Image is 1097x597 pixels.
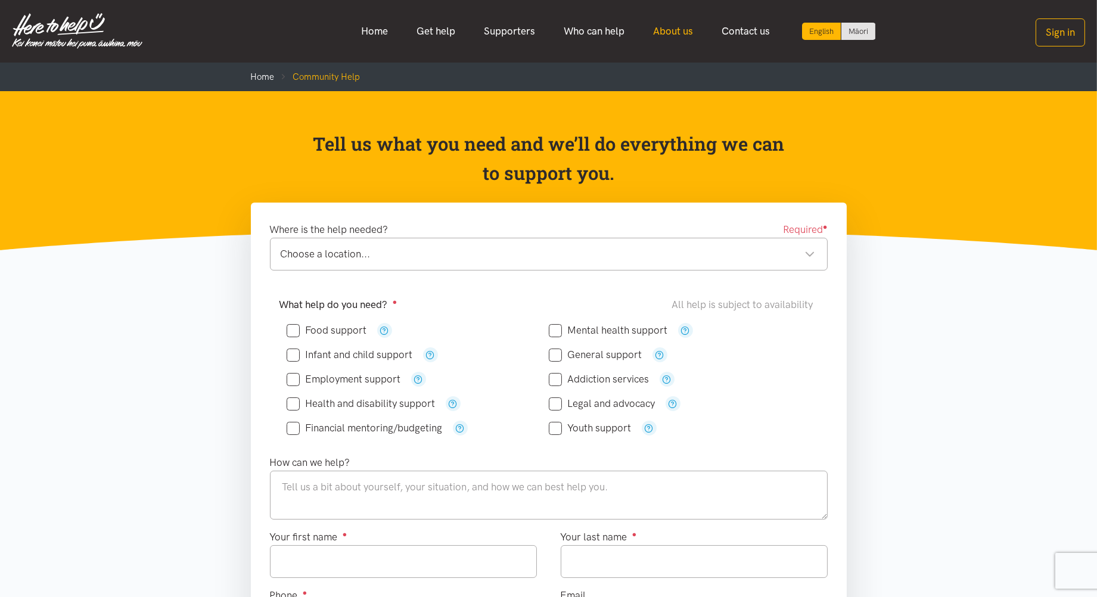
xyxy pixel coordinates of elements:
label: Employment support [287,374,401,384]
label: Your last name [561,529,637,545]
a: Who can help [549,18,639,44]
a: About us [639,18,707,44]
sup: ● [632,530,637,539]
label: What help do you need? [279,297,397,313]
label: Infant and child support [287,350,413,360]
div: Language toggle [802,23,876,40]
div: Current language [802,23,841,40]
a: Home [251,71,275,82]
sup: ● [823,222,828,231]
img: Home [12,13,142,49]
span: Required [783,222,828,238]
label: Legal and advocacy [549,399,655,409]
button: Sign in [1036,18,1085,46]
a: Contact us [707,18,784,44]
label: How can we help? [270,455,350,471]
div: Choose a location... [281,246,815,262]
p: Tell us what you need and we’ll do everything we can to support you. [312,129,785,188]
a: Home [347,18,402,44]
label: Addiction services [549,374,650,384]
label: Mental health support [549,325,668,335]
a: Get help [402,18,470,44]
sup: ● [393,297,397,306]
label: Food support [287,325,367,335]
label: General support [549,350,642,360]
label: Where is the help needed? [270,222,389,238]
label: Youth support [549,423,632,433]
li: Community Help [275,70,361,84]
a: Switch to Te Reo Māori [841,23,875,40]
div: All help is subject to availability [672,297,818,313]
a: Supporters [470,18,549,44]
sup: ● [343,530,347,539]
label: Your first name [270,529,347,545]
label: Financial mentoring/budgeting [287,423,443,433]
label: Health and disability support [287,399,436,409]
sup: ● [303,588,307,597]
